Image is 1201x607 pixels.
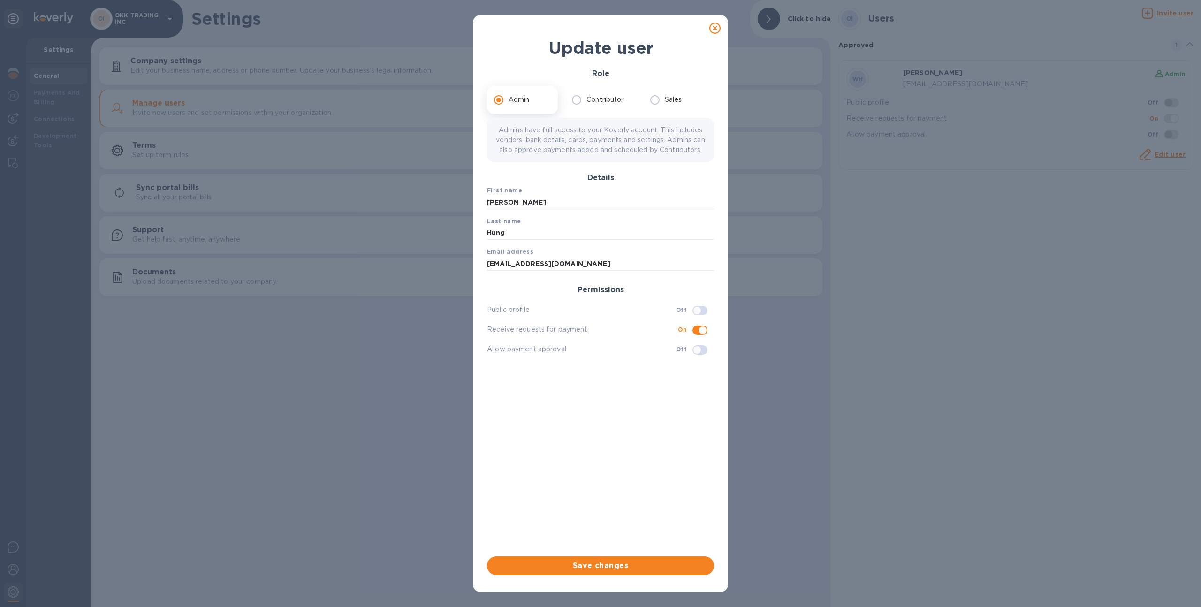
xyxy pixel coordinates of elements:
div: role [487,86,714,114]
p: Receive requests for payment [487,325,678,334]
h3: Permissions [487,286,714,295]
p: Contributor [586,95,623,105]
button: Save changes [487,556,714,575]
b: Email address [487,248,533,255]
h3: Details [487,174,714,182]
p: Admin [509,95,530,105]
b: First name [487,187,522,194]
input: Enter email address [487,257,714,271]
b: Off [676,306,687,313]
b: On [678,326,687,333]
p: Allow payment approval [487,344,676,354]
input: Enter first name [487,195,714,209]
b: Update user [548,38,653,58]
b: Last name [487,218,521,225]
p: Sales [665,95,682,105]
p: Public profile [487,305,676,315]
b: Off [676,346,687,353]
input: Enter last name [487,226,714,240]
p: Admins have full access to your Koverly account. This includes vendors, bank details, cards, paym... [494,125,707,155]
span: Save changes [494,560,707,571]
h3: Role [487,69,714,78]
